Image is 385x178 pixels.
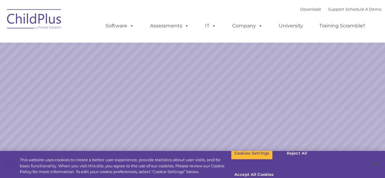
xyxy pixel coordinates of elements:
a: Training Scramble!! [313,20,371,32]
a: Software [100,20,140,32]
img: ChildPlus by Procare Solutions [4,5,65,35]
div: This website uses cookies to create a better user experience, provide statistics about user visit... [20,157,231,175]
font: | [300,7,381,12]
a: IT [199,20,222,32]
a: Assessments [144,20,195,32]
a: Support [328,7,344,12]
button: Close [369,157,382,171]
a: Company [226,20,269,32]
a: Download [300,7,321,12]
a: University [273,20,309,32]
button: Reject All [278,147,316,160]
a: Schedule A Demo [345,7,381,12]
button: Cookies Settings [231,147,273,160]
